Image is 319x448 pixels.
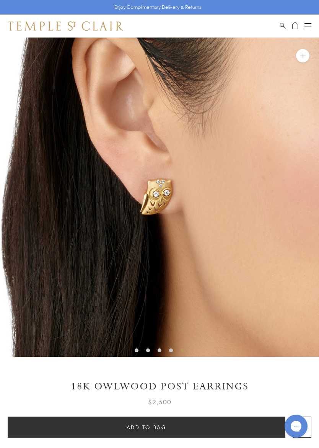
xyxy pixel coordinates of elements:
button: Open navigation [304,21,311,31]
a: Open Shopping Bag [292,21,298,31]
p: Enjoy Complimentary Delivery & Returns [114,3,201,11]
img: Temple St. Clair [8,21,123,31]
span: $2,500 [148,397,171,407]
span: Add to bag [127,423,167,432]
iframe: Gorgias live chat messenger [281,412,311,440]
a: Search [280,21,286,31]
h1: 18K Owlwood Post Earrings [8,380,311,393]
button: Add to bag [8,417,285,438]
